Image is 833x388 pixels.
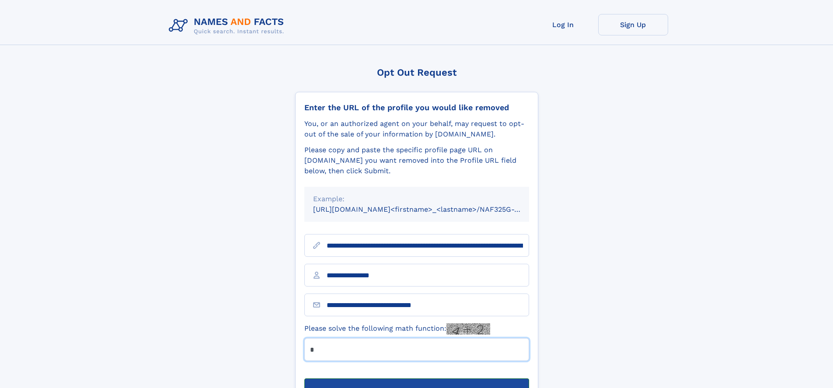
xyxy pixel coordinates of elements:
[165,14,291,38] img: Logo Names and Facts
[313,194,520,204] div: Example:
[598,14,668,35] a: Sign Up
[304,323,490,335] label: Please solve the following math function:
[528,14,598,35] a: Log In
[304,119,529,140] div: You, or an authorized agent on your behalf, may request to opt-out of the sale of your informatio...
[304,145,529,176] div: Please copy and paste the specific profile page URL on [DOMAIN_NAME] you want removed into the Pr...
[304,103,529,112] div: Enter the URL of the profile you would like removed
[313,205,546,213] small: [URL][DOMAIN_NAME]<firstname>_<lastname>/NAF325G-xxxxxxxx
[295,67,538,78] div: Opt Out Request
